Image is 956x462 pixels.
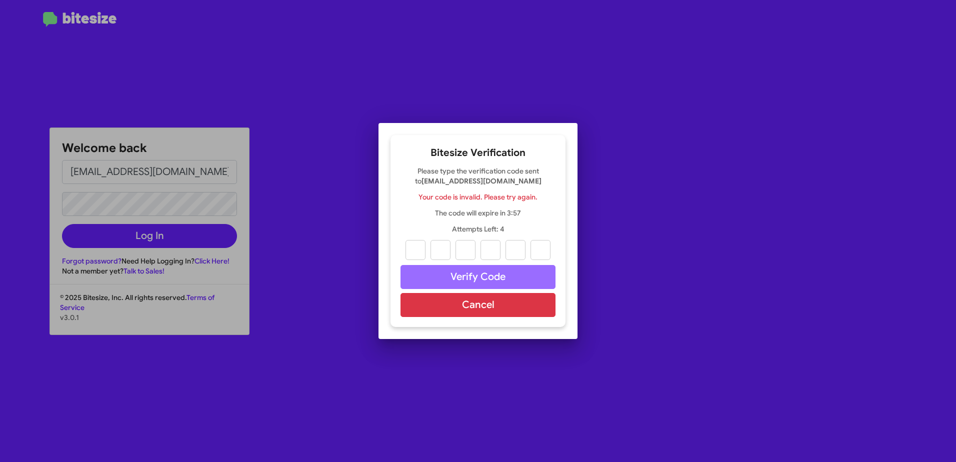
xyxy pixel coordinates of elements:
h2: Bitesize Verification [400,145,555,161]
p: The code will expire in 3:57 [400,208,555,218]
strong: [EMAIL_ADDRESS][DOMAIN_NAME] [421,176,541,185]
p: Attempts Left: 4 [400,224,555,234]
p: Your code is invalid. Please try again. [400,192,555,202]
button: Cancel [400,293,555,317]
p: Please type the verification code sent to [400,166,555,186]
button: Verify Code [400,265,555,289]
